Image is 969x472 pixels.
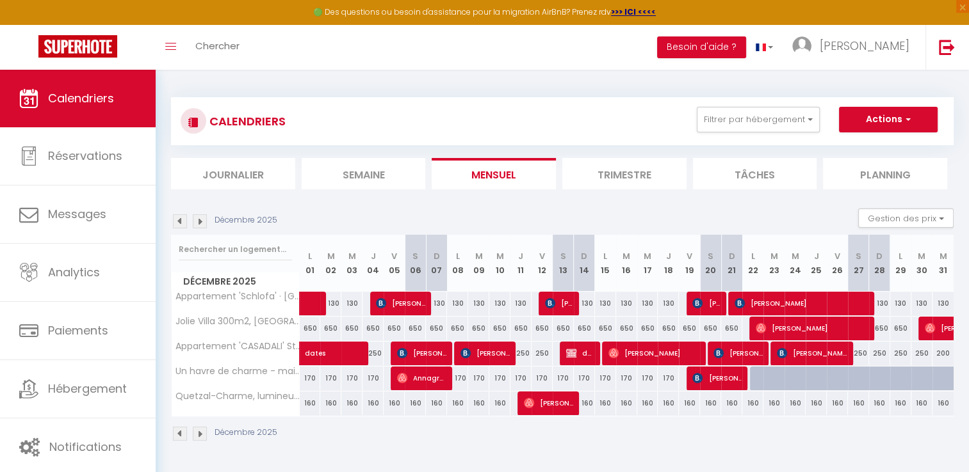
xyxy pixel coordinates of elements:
div: 170 [616,366,637,390]
button: Gestion des prix [858,208,954,228]
th: 30 [911,235,932,292]
div: 650 [341,317,362,340]
span: Annagrazia [PERSON_NAME] [397,366,446,390]
div: 170 [637,366,658,390]
div: 650 [890,317,911,340]
abbr: L [308,250,312,262]
abbr: J [666,250,671,262]
div: 650 [405,317,426,340]
div: 170 [574,366,595,390]
div: 250 [848,342,869,365]
div: 160 [700,391,721,415]
th: 17 [637,235,658,292]
abbr: M [623,250,630,262]
abbr: M [348,250,356,262]
div: 130 [574,292,595,315]
span: Chercher [195,39,240,52]
a: Chercher [186,25,249,70]
div: 160 [658,391,679,415]
p: Décembre 2025 [215,427,277,439]
span: Calendriers [48,90,114,106]
div: 160 [890,391,911,415]
div: 650 [869,317,890,340]
abbr: D [581,250,587,262]
span: Appartement 'CASADALI' Strasbourg · Appartement [GEOGRAPHIC_DATA], [GEOGRAPHIC_DATA] [174,342,302,351]
div: 650 [320,317,341,340]
div: 130 [468,292,489,315]
th: 11 [510,235,532,292]
span: [PERSON_NAME] [692,291,721,315]
div: 650 [700,317,721,340]
span: dates [566,341,594,365]
div: 160 [341,391,362,415]
span: Messages [48,206,106,222]
th: 21 [721,235,742,292]
span: Paiements [48,322,108,338]
div: 160 [320,391,341,415]
div: 160 [616,391,637,415]
div: 160 [785,391,806,415]
div: 650 [300,317,321,340]
th: 19 [679,235,700,292]
div: 250 [890,342,911,365]
abbr: M [918,250,925,262]
div: 130 [932,292,954,315]
span: dates [305,334,393,359]
span: [PERSON_NAME] [756,316,868,340]
li: Tâches [693,158,817,189]
span: [PERSON_NAME] [608,341,700,365]
div: 130 [341,292,362,315]
th: 07 [426,235,447,292]
div: 160 [426,391,447,415]
th: 10 [489,235,510,292]
abbr: S [560,250,566,262]
abbr: S [856,250,861,262]
li: Planning [823,158,947,189]
div: 170 [595,366,616,390]
span: [PERSON_NAME] [397,341,446,365]
div: 650 [532,317,553,340]
div: 130 [890,292,911,315]
abbr: J [518,250,523,262]
span: Notifications [49,439,122,455]
abbr: M [792,250,799,262]
img: ... [792,36,811,56]
th: 20 [700,235,721,292]
div: 650 [616,317,637,340]
div: 650 [489,317,510,340]
abbr: L [751,250,755,262]
th: 08 [447,235,468,292]
abbr: L [899,250,902,262]
th: 18 [658,235,679,292]
span: Hébergement [48,381,127,397]
th: 22 [742,235,763,292]
div: 650 [574,317,595,340]
th: 16 [616,235,637,292]
div: 170 [341,366,362,390]
a: ... [PERSON_NAME] [783,25,925,70]
div: 160 [721,391,742,415]
div: 650 [658,317,679,340]
div: 250 [532,342,553,365]
th: 02 [320,235,341,292]
div: 650 [362,317,384,340]
div: 650 [468,317,489,340]
abbr: S [412,250,418,262]
th: 27 [848,235,869,292]
th: 06 [405,235,426,292]
th: 01 [300,235,321,292]
div: 160 [468,391,489,415]
div: 650 [721,317,742,340]
p: Décembre 2025 [215,214,277,226]
span: Réservations [48,148,122,164]
div: 160 [869,391,890,415]
div: 160 [742,391,763,415]
div: 170 [553,366,574,390]
div: 160 [911,391,932,415]
img: Super Booking [38,35,117,58]
span: Décembre 2025 [172,272,299,291]
abbr: J [371,250,376,262]
div: 650 [553,317,574,340]
abbr: V [687,250,692,262]
h3: CALENDRIERS [206,107,286,136]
